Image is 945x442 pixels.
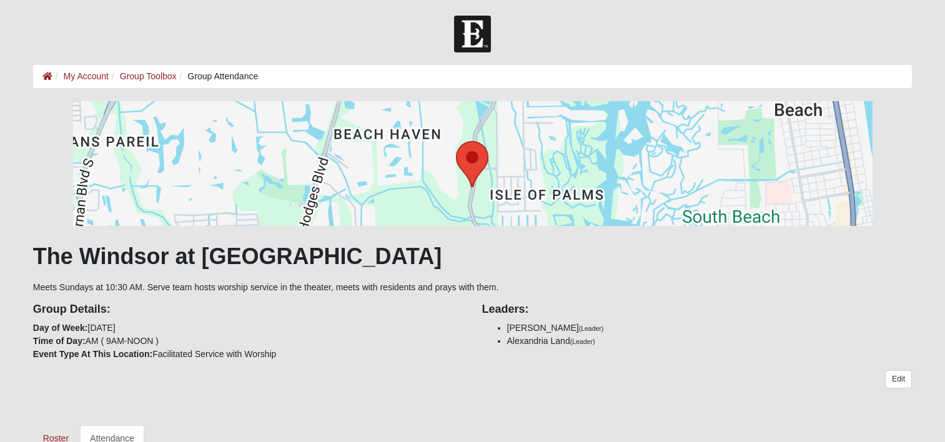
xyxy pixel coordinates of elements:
[33,349,152,359] strong: Event Type At This Location:
[885,370,912,388] a: Edit
[64,71,109,81] a: My Account
[33,323,88,333] strong: Day of Week:
[24,294,473,361] div: [DATE] AM ( 9AM-NOON ) Facilitated Service with Worship
[33,303,463,317] h4: Group Details:
[570,338,595,345] small: (Leader)
[177,70,259,83] li: Group Attendance
[120,71,177,81] a: Group Toolbox
[482,303,913,317] h4: Leaders:
[507,322,913,335] li: [PERSON_NAME]
[507,335,913,348] li: Alexandria Land
[33,336,86,346] strong: Time of Day:
[579,325,604,332] small: (Leader)
[454,16,491,52] img: Church of Eleven22 Logo
[33,243,912,270] h1: The Windsor at [GEOGRAPHIC_DATA]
